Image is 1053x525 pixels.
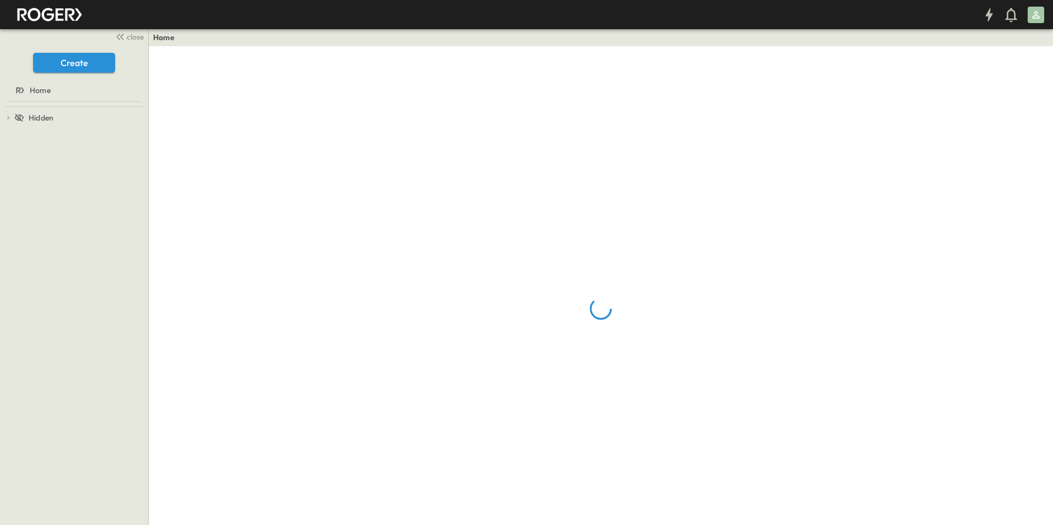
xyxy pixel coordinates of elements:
[2,83,144,98] a: Home
[153,32,181,43] nav: breadcrumbs
[30,85,51,96] span: Home
[153,32,175,43] a: Home
[29,112,53,123] span: Hidden
[127,31,144,42] span: close
[33,53,115,73] button: Create
[111,29,146,44] button: close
